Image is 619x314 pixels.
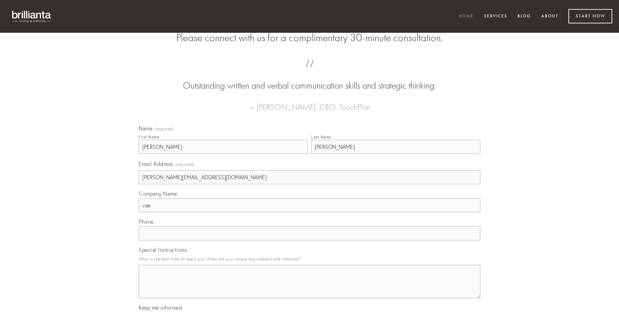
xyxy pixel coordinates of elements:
[139,254,480,264] p: What is the best time to reach you? What are your unique requirements and timelines?
[149,92,470,114] figcaption: — [PERSON_NAME], CEO, TouchPlan
[480,11,512,22] a: Services
[7,7,57,26] img: brillianta - research, strategy, marketing
[513,11,535,22] a: Blog
[139,190,177,197] span: Company Name
[139,31,480,44] h2: Please connect with us for a complimentary 30-minute consultation.
[537,11,563,22] a: About
[139,134,159,139] div: First Name
[149,66,470,79] span: “
[568,9,612,23] a: Start Now
[155,127,174,131] span: (required)
[139,161,173,167] span: Email Address
[455,11,478,22] a: Home
[139,218,154,225] span: Phone
[139,246,187,253] span: Special Instructions
[139,125,152,132] span: Name
[149,66,470,92] blockquote: Outstanding written and verbal communication skills and strategic thinking.
[176,160,194,169] span: (required)
[139,304,182,311] span: Keep me informed
[311,134,331,139] div: Last Name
